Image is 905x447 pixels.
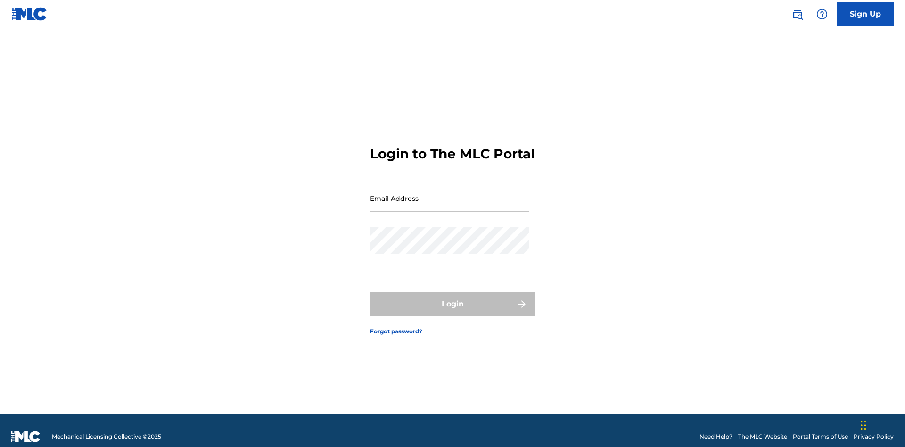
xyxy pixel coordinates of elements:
a: Privacy Policy [854,432,894,441]
img: help [816,8,828,20]
iframe: Chat Widget [858,402,905,447]
div: Drag [861,411,866,439]
a: Portal Terms of Use [793,432,848,441]
img: search [792,8,803,20]
a: Need Help? [699,432,732,441]
a: The MLC Website [738,432,787,441]
a: Public Search [788,5,807,24]
div: Help [813,5,831,24]
a: Sign Up [837,2,894,26]
span: Mechanical Licensing Collective © 2025 [52,432,161,441]
a: Forgot password? [370,327,422,336]
img: MLC Logo [11,7,48,21]
img: logo [11,431,41,442]
h3: Login to The MLC Portal [370,146,535,162]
